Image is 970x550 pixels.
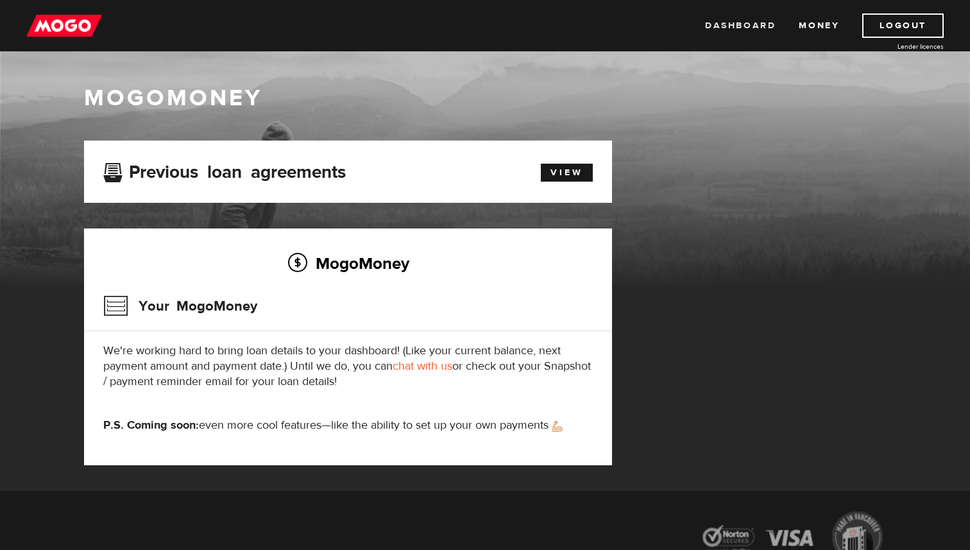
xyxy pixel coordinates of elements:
a: Money [799,13,839,38]
iframe: LiveChat chat widget [713,252,970,550]
img: strong arm emoji [552,421,563,432]
h2: MogoMoney [103,250,593,277]
h3: Your MogoMoney [103,289,257,323]
a: chat with us [393,359,452,374]
a: Logout [862,13,944,38]
p: even more cool features—like the ability to set up your own payments [103,418,593,433]
h3: Previous loan agreements [103,162,346,178]
a: View [541,164,593,182]
p: We're working hard to bring loan details to your dashboard! (Like your current balance, next paym... [103,343,593,390]
a: Dashboard [705,13,776,38]
img: mogo_logo-11ee424be714fa7cbb0f0f49df9e16ec.png [26,13,102,38]
strong: P.S. Coming soon: [103,418,199,433]
h1: MogoMoney [84,85,886,112]
a: Lender licences [847,42,944,51]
